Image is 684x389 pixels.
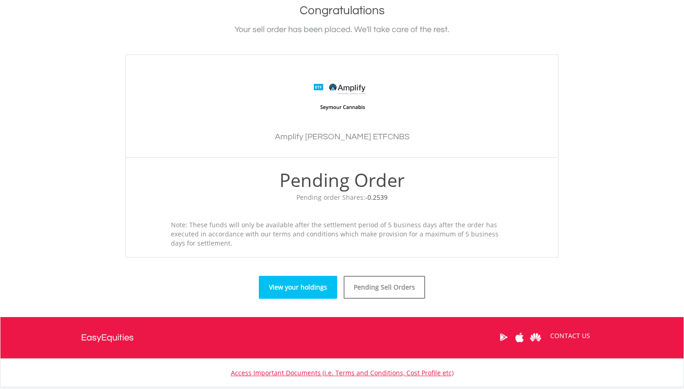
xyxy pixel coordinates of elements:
span: Pending order Shares: [296,193,388,202]
div: Note: These funds will only be available after the settlement period of 5 business days after the... [164,220,520,248]
a: Google Play [496,323,512,351]
a: CONTACT US [544,323,596,349]
div: Your sell order has been placed. We'll take care of the rest. [81,23,603,36]
img: EQU.US.CNBS.png [308,73,377,121]
h1: Congratulations [81,2,603,19]
a: Apple [512,323,528,351]
div: Pending Order [135,167,549,193]
a: View your holdings [259,276,337,299]
a: Access Important Documents (i.e. Terms and Conditions, Cost Profile etc) [231,368,454,377]
h3: Amplify [PERSON_NAME] ETF [135,131,549,143]
a: Huawei [528,323,544,351]
a: Pending Sell Orders [344,276,425,299]
span: CNBS [388,132,410,141]
span: -0.2539 [365,193,388,202]
a: EasyEquities [81,317,134,358]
